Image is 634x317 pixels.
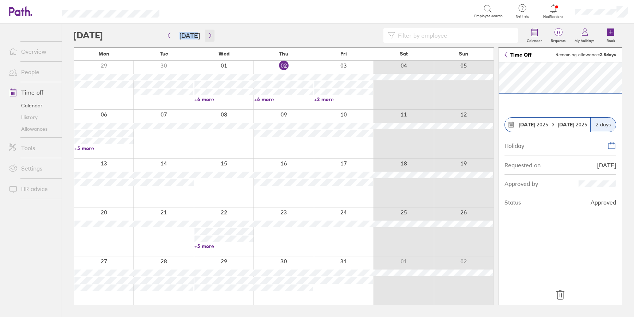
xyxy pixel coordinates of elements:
[3,111,62,123] a: History
[590,118,616,132] div: 2 days
[511,14,534,19] span: Get help
[519,122,548,127] span: 2025
[160,51,168,57] span: Tue
[459,51,468,57] span: Sun
[74,145,134,152] a: +5 more
[558,121,576,128] strong: [DATE]
[542,4,565,19] a: Notifications
[194,96,254,103] a: +6 more
[194,243,254,249] a: +5 more
[597,162,616,168] div: [DATE]
[474,14,503,18] span: Employee search
[505,162,541,168] div: Requested on
[3,141,62,155] a: Tools
[570,37,599,43] label: My holidays
[522,24,546,47] a: Calendar
[546,30,570,35] span: 0
[3,44,62,59] a: Overview
[505,141,524,149] div: Holiday
[340,51,347,57] span: Fri
[179,8,198,14] div: Search
[3,182,62,196] a: HR advice
[395,28,514,42] input: Filter by employee
[546,24,570,47] a: 0Requests
[542,15,565,19] span: Notifications
[505,199,521,206] div: Status
[558,122,587,127] span: 2025
[3,65,62,79] a: People
[3,100,62,111] a: Calendar
[505,180,538,187] div: Approved by
[600,52,616,57] strong: 2.5 days
[219,51,229,57] span: Wed
[602,37,619,43] label: Book
[314,96,373,103] a: +2 more
[279,51,288,57] span: Thu
[98,51,109,57] span: Mon
[556,52,616,57] span: Remaining allowance:
[591,199,616,206] div: Approved
[570,24,599,47] a: My holidays
[519,121,535,128] strong: [DATE]
[400,51,408,57] span: Sat
[3,123,62,135] a: Allowances
[599,24,622,47] a: Book
[3,161,62,176] a: Settings
[174,30,206,42] button: [DATE]
[522,37,546,43] label: Calendar
[505,52,531,58] a: Time Off
[3,85,62,100] a: Time off
[546,37,570,43] label: Requests
[254,96,313,103] a: +6 more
